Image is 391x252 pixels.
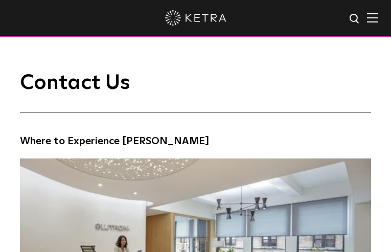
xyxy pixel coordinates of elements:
img: ketra-logo-2019-white [165,10,226,26]
img: Hamburger%20Nav.svg [367,13,378,22]
h1: Contact Us [20,72,371,112]
img: search icon [349,13,361,26]
h4: Where to Experience [PERSON_NAME] [20,133,371,149]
